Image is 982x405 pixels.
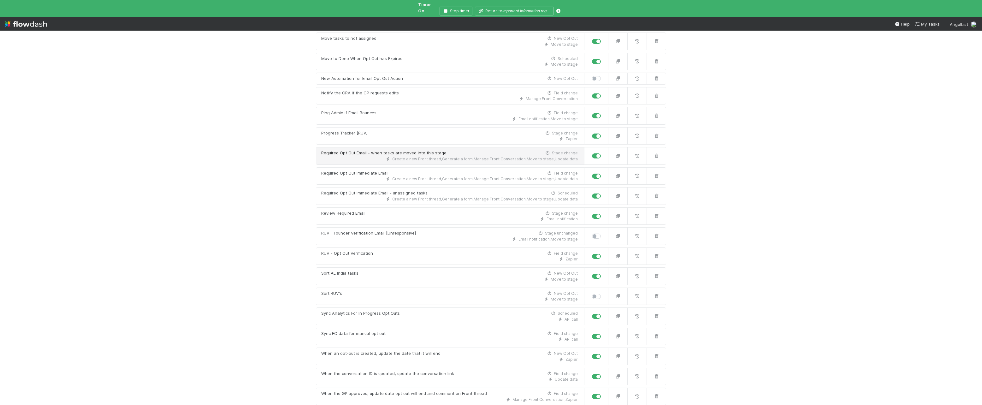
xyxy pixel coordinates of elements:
[321,56,403,62] div: Move to Done When Opt Out has Expired
[321,390,487,397] div: When the GP approves, update date opt out will end and comment on Front thread
[555,157,578,161] span: Update data
[321,150,447,156] div: Required Opt Out Email - when tasks are moved into this stage
[321,270,358,277] div: Sort AL India tasks
[546,170,578,176] div: Field change
[546,110,578,116] div: Field change
[527,197,555,201] span: Move to stage ,
[547,217,578,221] span: Email notification
[512,397,565,402] span: Manage Front Conversation ,
[321,75,403,82] div: New Automation for Email Opt Out Action
[526,96,578,101] span: Manage Front Conversation
[316,53,584,70] a: Move to Done When Opt Out has ExpiredScheduledMove to stage
[546,351,578,356] div: New Opt Out
[544,211,578,216] div: Stage change
[316,267,584,285] a: Sort AL India tasksNew Opt OutMove to stage
[518,116,551,121] span: Email notification ,
[316,368,584,385] a: When the conversation ID is updated, update the conversation linkField changeUpdate data
[565,357,578,362] span: Zapier
[550,311,578,316] div: Scheduled
[518,237,551,241] span: Email notification ,
[551,62,578,67] span: Move to stage
[316,87,584,105] a: Notify the CRA if the GP requests editsField changeManage Front Conversation
[544,130,578,136] div: Stage change
[537,230,578,236] div: Stage unchanged
[551,42,578,47] span: Move to stage
[565,317,578,322] span: API call
[316,127,584,145] a: Progress Tracker [RUV]Stage changeZapier
[418,1,437,14] span: Timer On
[915,21,940,27] a: My Tasks
[546,90,578,96] div: Field change
[321,230,416,236] div: RUV - Founder Verification Email [Unresponsive]
[555,197,578,201] span: Update data
[316,207,584,225] a: Review Required EmailStage changeEmail notification
[321,170,388,176] div: Required Opt Out Immediate Email
[392,176,442,181] span: Create a new Front thread ,
[316,307,584,325] a: Sync Analytics For In Progress Opt OutsScheduledAPI call
[546,271,578,276] div: New Opt Out
[555,176,578,181] span: Update data
[321,210,365,217] div: Review Required Email
[321,350,441,357] div: When an opt-out is created, update the date that it will end
[565,136,578,141] span: Zapier
[546,36,578,41] div: New Opt Out
[474,197,527,201] span: Manage Front Conversation ,
[321,290,342,297] div: Sort RUV's
[316,328,584,345] a: Sync FC data for manual opt outField changeAPI call
[565,257,578,261] span: Zapier
[316,187,584,205] a: Required Opt Out Immediate Email - unassigned tasksScheduledCreate a new Front thread,Generate a ...
[442,176,474,181] span: Generate a form ,
[321,130,368,136] div: Progress Tracker [RUV]
[442,157,474,161] span: Generate a form ,
[316,348,584,365] a: When an opt-out is created, update the date that it will endNew Opt OutZapier
[565,337,578,342] span: API call
[316,33,584,50] a: Move tasks to not assignedNew Opt OutMove to stage
[316,167,584,185] a: Required Opt Out Immediate EmailField changeCreate a new Front thread,Generate a form,Manage Fron...
[316,288,584,305] a: Sort RUV'sNew Opt OutMove to stage
[316,247,584,265] a: RUV - Opt Out VerificationField changeZapier
[502,9,631,13] i: Important information regarding your investment in Canva
[546,331,578,337] div: Field change
[546,291,578,296] div: New Opt Out
[321,331,386,337] div: Sync FC data for manual opt out
[316,147,584,165] a: Required Opt Out Email - when tasks are moved into this stageStage changeCreate a new Front threa...
[321,90,399,96] div: Notify the CRA if the GP requests edits
[550,56,578,62] div: Scheduled
[550,190,578,196] div: Scheduled
[546,251,578,256] div: Field change
[392,197,442,201] span: Create a new Front thread ,
[442,197,474,201] span: Generate a form ,
[475,7,554,15] button: Return toImportant information regarding your investment in [GEOGRAPHIC_DATA]
[950,22,968,27] span: AngelList
[551,297,578,301] span: Move to stage
[565,397,578,402] span: Zapier
[551,237,578,241] span: Move to stage
[418,2,431,13] span: Timer On
[544,150,578,156] div: Stage change
[316,107,584,125] a: Ping Admin if Email BouncesField changeEmail notification,Move to stage
[321,250,373,257] div: RUV - Opt Out Verification
[316,227,584,245] a: RUV - Founder Verification Email [Unresponsive]Stage unchangedEmail notification,Move to stage
[895,21,910,27] div: Help
[551,116,578,121] span: Move to stage
[5,19,47,29] img: logo-inverted-e16ddd16eac7371096b0.svg
[321,35,376,42] div: Move tasks to not assigned
[555,377,578,382] span: Update data
[321,190,428,196] div: Required Opt Out Immediate Email - unassigned tasks
[474,176,527,181] span: Manage Front Conversation ,
[321,310,400,317] div: Sync Analytics For In Progress Opt Outs
[392,157,442,161] span: Create a new Front thread ,
[546,76,578,81] div: New Opt Out
[321,110,376,116] div: Ping Admin if Email Bounces
[316,73,584,85] a: New Automation for Email Opt Out ActionNew Opt Out
[440,7,472,15] button: Stop timer
[971,21,977,27] img: avatar_b18de8e2-1483-4e81-aa60-0a3d21592880.png
[546,371,578,377] div: Field change
[546,391,578,396] div: Field change
[551,277,578,282] span: Move to stage
[527,176,555,181] span: Move to stage ,
[527,157,555,161] span: Move to stage ,
[474,157,527,161] span: Manage Front Conversation ,
[321,371,454,377] div: When the conversation ID is updated, update the conversation link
